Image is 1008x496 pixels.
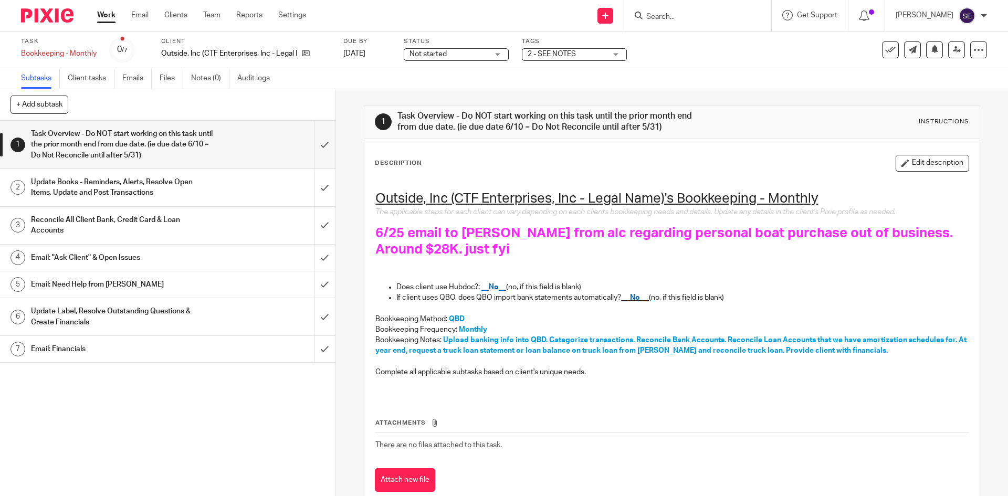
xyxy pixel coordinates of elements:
img: Pixie [21,8,73,23]
p: [PERSON_NAME] [896,10,953,20]
a: Emails [122,68,152,89]
span: Not started [409,50,447,58]
input: Search [645,13,740,22]
div: 3 [10,218,25,233]
span: [DATE] [343,50,365,57]
div: 0 [117,44,128,56]
label: Task [21,37,97,46]
p: Complete all applicable subtasks based on client's unique needs. [375,367,968,377]
div: 6 [10,310,25,324]
h1: Email: Financials [31,341,213,357]
span: Attachments [375,420,426,426]
span: QBD [449,315,465,323]
h1: Email: Need Help from [PERSON_NAME] [31,277,213,292]
p: Bookkeeping Method: [375,314,968,324]
p: Description [375,159,422,167]
a: Clients [164,10,187,20]
div: 5 [10,277,25,292]
h1: Task Overview - Do NOT start working on this task until the prior month end from due date. (ie du... [31,126,213,163]
h1: Update Books - Reminders, Alerts, Resolve Open Items, Update and Post Transactions [31,174,213,201]
small: /7 [122,47,128,53]
label: Due by [343,37,391,46]
label: Client [161,37,330,46]
p: Bookkeeping Frequency: [375,324,968,335]
div: 2 [10,180,25,195]
div: 1 [10,138,25,152]
a: Files [160,68,183,89]
span: 2 - SEE NOTES [528,50,576,58]
a: Settings [278,10,306,20]
button: Edit description [896,155,969,172]
span: __ No __ [621,294,649,301]
a: Email [131,10,149,20]
h1: Task Overview - Do NOT start working on this task until the prior month end from due date. (ie du... [397,111,695,133]
p: Bookkeeping Notes: [375,335,968,356]
span: There are no files attached to this task. [375,441,502,449]
div: Bookkeeping - Monthly [21,48,97,59]
button: Attach new file [375,468,435,492]
a: Team [203,10,220,20]
div: 1 [375,113,392,130]
span: 6/25 email to [PERSON_NAME] from alc regarding personal boat purchase out of business. Around $28... [375,226,956,256]
u: Outside, Inc (CTF Enterprises, Inc - Legal Name)'s Bookkeeping - Monthly [375,192,818,205]
span: The applicable steps for each client can vary depending on each clients bookkeeping needs and det... [375,208,896,216]
a: Client tasks [68,68,114,89]
a: Work [97,10,115,20]
a: Subtasks [21,68,60,89]
p: Outside, Inc (CTF Enterprises, Inc - Legal Name) [161,48,297,59]
a: Audit logs [237,68,278,89]
a: Reports [236,10,262,20]
h1: Update Label, Resolve Outstanding Questions & Create Financials [31,303,213,330]
span: Get Support [797,12,837,19]
a: Notes (0) [191,68,229,89]
img: svg%3E [959,7,975,24]
button: + Add subtask [10,96,68,113]
p: Does client use Hubdoc?: (no, if this field is blank) [396,282,968,292]
div: Instructions [919,118,969,126]
h1: Email: "Ask Client" & Open Issues [31,250,213,266]
span: Upload banking info into QBD. Categorize transactions. Reconcile Bank Accounts. Reconcile Loan Ac... [375,336,968,354]
div: 4 [10,250,25,265]
h1: Reconcile All Client Bank, Credit Card & Loan Accounts [31,212,213,239]
div: 7 [10,342,25,356]
p: If client uses QBO, does QBO import bank statements automatically? (no, if this field is blank) [396,292,968,303]
label: Tags [522,37,627,46]
span: Monthly [459,326,487,333]
label: Status [404,37,509,46]
span: __No__ [481,283,506,291]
